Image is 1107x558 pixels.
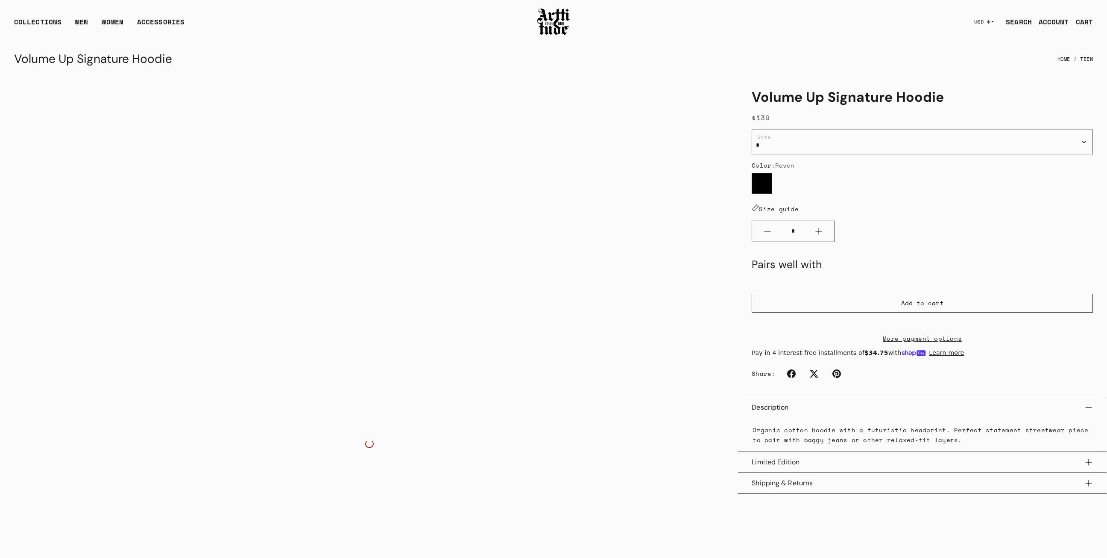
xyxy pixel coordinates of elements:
[1080,50,1093,68] a: Teen
[137,17,184,34] div: ACCESSORIES
[1057,50,1070,68] a: Home
[782,364,801,383] a: Facebook
[752,473,1093,493] button: Shipping & Returns
[783,223,803,239] input: Quantity
[14,17,61,34] div: COLLECTIONS
[1076,17,1093,27] div: CART
[803,221,834,242] button: Plus
[752,204,799,213] a: Size guide
[752,452,1093,472] button: Limited Edition
[14,49,172,69] div: Volume Up Signature Hoodie
[7,17,191,34] ul: Main navigation
[752,173,772,194] label: Raven
[805,364,823,383] a: Twitter
[752,89,1093,106] h1: Volume Up Signature Hoodie
[536,7,571,36] img: Arttitude
[752,112,770,123] span: $139
[752,369,775,378] span: Share:
[974,18,990,25] span: USD $
[775,161,795,170] span: Raven
[752,397,1093,418] button: Description
[753,425,1092,445] p: Organic cotton hoodie with a futuristic headprint. Perfect statement streetwear piece to pair wit...
[752,257,822,272] h2: Pairs well with
[1069,13,1093,30] a: Open cart
[827,364,846,383] a: Pinterest
[999,13,1032,30] a: SEARCH
[1032,13,1069,30] a: ACCOUNT
[752,334,1093,343] a: More payment options
[901,299,944,307] span: Add to cart
[969,12,999,31] button: USD $
[752,294,1093,313] button: Add to cart
[752,221,783,242] button: Minus
[752,161,1093,170] div: Color:
[102,17,123,34] a: WOMEN
[75,17,88,34] a: MEN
